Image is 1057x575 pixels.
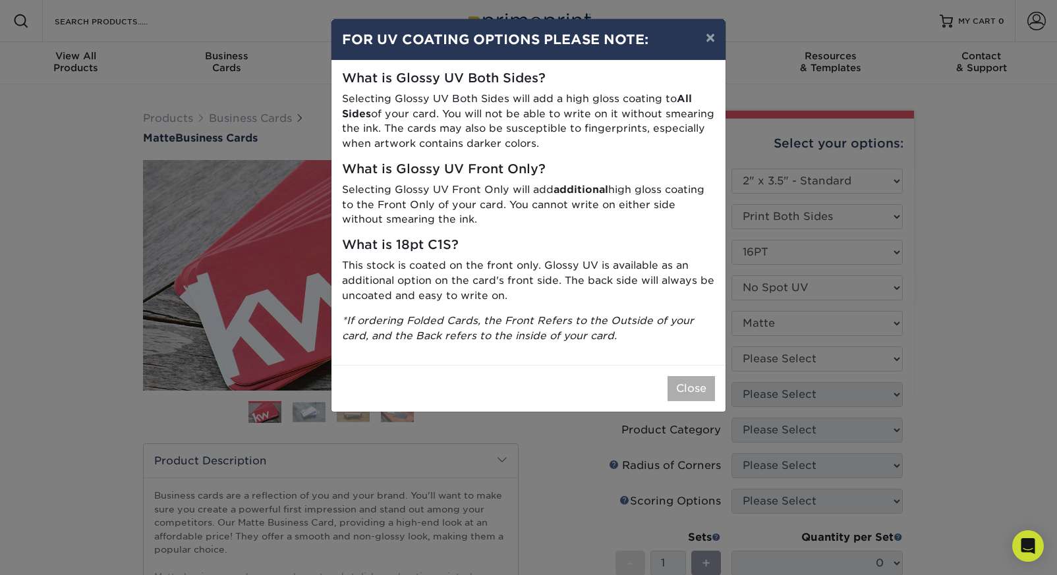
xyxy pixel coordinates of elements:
[1012,530,1044,562] div: Open Intercom Messenger
[342,71,715,86] h5: What is Glossy UV Both Sides?
[342,182,715,227] p: Selecting Glossy UV Front Only will add high gloss coating to the Front Only of your card. You ca...
[695,19,726,56] button: ×
[342,92,715,151] p: Selecting Glossy UV Both Sides will add a high gloss coating to of your card. You will not be abl...
[342,238,715,253] h5: What is 18pt C1S?
[342,162,715,177] h5: What is Glossy UV Front Only?
[554,183,608,196] strong: additional
[342,258,715,303] p: This stock is coated on the front only. Glossy UV is available as an additional option on the car...
[342,314,694,342] i: *If ordering Folded Cards, the Front Refers to the Outside of your card, and the Back refers to t...
[668,376,715,401] button: Close
[342,92,692,120] strong: All Sides
[342,30,715,49] h4: FOR UV COATING OPTIONS PLEASE NOTE:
